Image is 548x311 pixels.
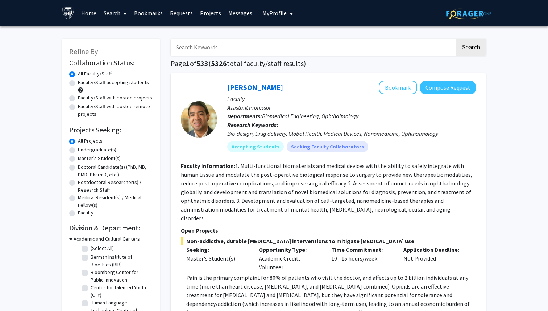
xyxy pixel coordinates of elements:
img: ForagerOne Logo [446,8,491,19]
b: Research Keywords: [227,121,278,128]
h2: Division & Department: [69,224,153,232]
label: Postdoctoral Researcher(s) / Research Staff [78,179,153,194]
a: Messages [225,0,256,26]
label: All Projects [78,137,103,145]
a: Bookmarks [130,0,166,26]
mat-chip: Seeking Faculty Collaborators [287,141,368,152]
label: Undergraduate(s) [78,146,116,154]
label: Faculty/Staff accepting students [78,79,149,86]
p: Application Deadline: [403,245,465,254]
span: 5326 [211,59,227,68]
label: Medical Resident(s) / Medical Fellow(s) [78,194,153,209]
span: Non-addictive, durable [MEDICAL_DATA] interventions to mitigate [MEDICAL_DATA] use [181,237,476,245]
label: Center for Talented Youth (CTY) [91,284,151,299]
span: 533 [196,59,208,68]
button: Add Kunal Parikh to Bookmarks [379,81,417,94]
p: Open Projects [181,226,476,235]
span: Biomedical Engineering, Ophthalmology [262,112,358,120]
a: Projects [196,0,225,26]
label: Doctoral Candidate(s) (PhD, MD, DMD, PharmD, etc.) [78,163,153,179]
label: Faculty/Staff with posted projects [78,94,152,102]
div: Bio-design, Drug delivery, Global Health, Medical Devices, Nanomedicine, Ophthalmology [227,129,476,138]
iframe: Chat [5,278,31,306]
a: [PERSON_NAME] [227,83,283,92]
p: Time Commitment: [331,245,393,254]
div: Master's Student(s) [186,254,248,263]
span: 1 [186,59,190,68]
div: Not Provided [398,245,470,271]
div: Academic Credit, Volunteer [253,245,326,271]
p: Opportunity Type: [259,245,320,254]
label: Master's Student(s) [78,155,121,162]
label: Berman Institute of Bioethics (BIB) [91,253,151,269]
button: Search [456,39,486,56]
a: Search [100,0,130,26]
button: Compose Request to Kunal Parikh [420,81,476,94]
fg-read-more: 1. Multi-functional biomaterials and medical devices with the ability to safely integrate with hu... [181,162,472,222]
img: Johns Hopkins University Logo [62,7,75,20]
a: Requests [166,0,196,26]
mat-chip: Accepting Students [227,141,284,152]
h3: Academic and Cultural Centers [74,235,140,243]
h1: Page of ( total faculty/staff results) [171,59,486,68]
label: Faculty [78,209,94,217]
b: Departments: [227,112,262,120]
b: Faculty Information: [181,162,235,169]
label: (Select All) [91,245,114,252]
label: Bloomberg Center for Public Innovation [91,269,151,284]
label: All Faculty/Staff [78,70,112,78]
p: Seeking: [186,245,248,254]
div: 10 - 15 hours/week [326,245,398,271]
a: Home [78,0,100,26]
span: Refine By [69,47,98,56]
label: Faculty/Staff with posted remote projects [78,103,153,118]
h2: Collaboration Status: [69,58,153,67]
p: Faculty [227,94,476,103]
input: Search Keywords [171,39,455,56]
span: My Profile [262,9,287,17]
h2: Projects Seeking: [69,126,153,134]
p: Assistant Professor [227,103,476,112]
